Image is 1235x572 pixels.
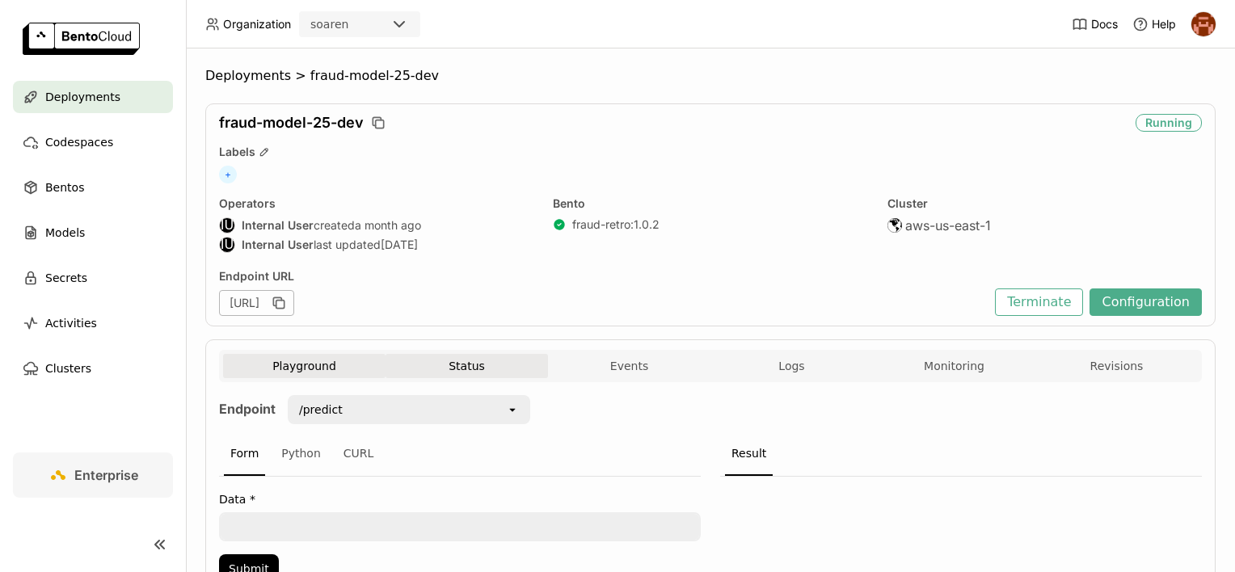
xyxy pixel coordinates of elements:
[45,268,87,288] span: Secrets
[223,17,291,32] span: Organization
[13,307,173,339] a: Activities
[1191,12,1216,36] img: h0akoisn5opggd859j2zve66u2a2
[219,269,987,284] div: Endpoint URL
[13,217,173,249] a: Models
[219,217,533,233] div: created
[1152,17,1176,32] span: Help
[572,217,660,232] a: fraud-retro:1.0.2
[74,467,138,483] span: Enterprise
[344,402,346,418] input: Selected /predict.
[13,452,173,498] a: Enterprise
[725,432,773,476] div: Result
[45,87,120,107] span: Deployments
[350,17,352,33] input: Selected soaren.
[242,238,314,252] strong: Internal User
[13,126,173,158] a: Codespaces
[219,237,235,253] div: Internal User
[553,196,867,211] div: Bento
[45,359,91,378] span: Clusters
[1136,114,1202,132] div: Running
[220,218,234,233] div: IU
[1035,354,1198,378] button: Revisions
[223,354,386,378] button: Playground
[506,403,519,416] svg: open
[1072,16,1118,32] a: Docs
[548,354,710,378] button: Events
[205,68,291,84] span: Deployments
[381,238,418,252] span: [DATE]
[873,354,1035,378] button: Monitoring
[310,16,348,32] div: soaren
[13,352,173,385] a: Clusters
[45,223,85,242] span: Models
[13,262,173,294] a: Secrets
[995,288,1083,316] button: Terminate
[224,432,265,476] div: Form
[45,132,113,152] span: Codespaces
[219,290,294,316] div: [URL]
[220,238,234,252] div: IU
[778,359,804,373] span: Logs
[219,114,364,132] span: fraud-model-25-dev
[887,196,1202,211] div: Cluster
[219,196,533,211] div: Operators
[386,354,548,378] button: Status
[1132,16,1176,32] div: Help
[1090,288,1202,316] button: Configuration
[13,81,173,113] a: Deployments
[242,218,314,233] strong: Internal User
[219,145,1202,159] div: Labels
[45,178,84,197] span: Bentos
[219,217,235,233] div: Internal User
[291,68,310,84] span: >
[355,218,421,233] span: a month ago
[219,493,701,506] label: Data *
[205,68,1216,84] nav: Breadcrumbs navigation
[13,171,173,204] a: Bentos
[219,166,237,183] span: +
[299,402,343,418] div: /predict
[310,68,439,84] span: fraud-model-25-dev
[219,401,276,417] strong: Endpoint
[23,23,140,55] img: logo
[1091,17,1118,32] span: Docs
[337,432,381,476] div: CURL
[905,217,991,233] span: aws-us-east-1
[275,432,327,476] div: Python
[45,313,97,333] span: Activities
[219,237,533,253] div: last updated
